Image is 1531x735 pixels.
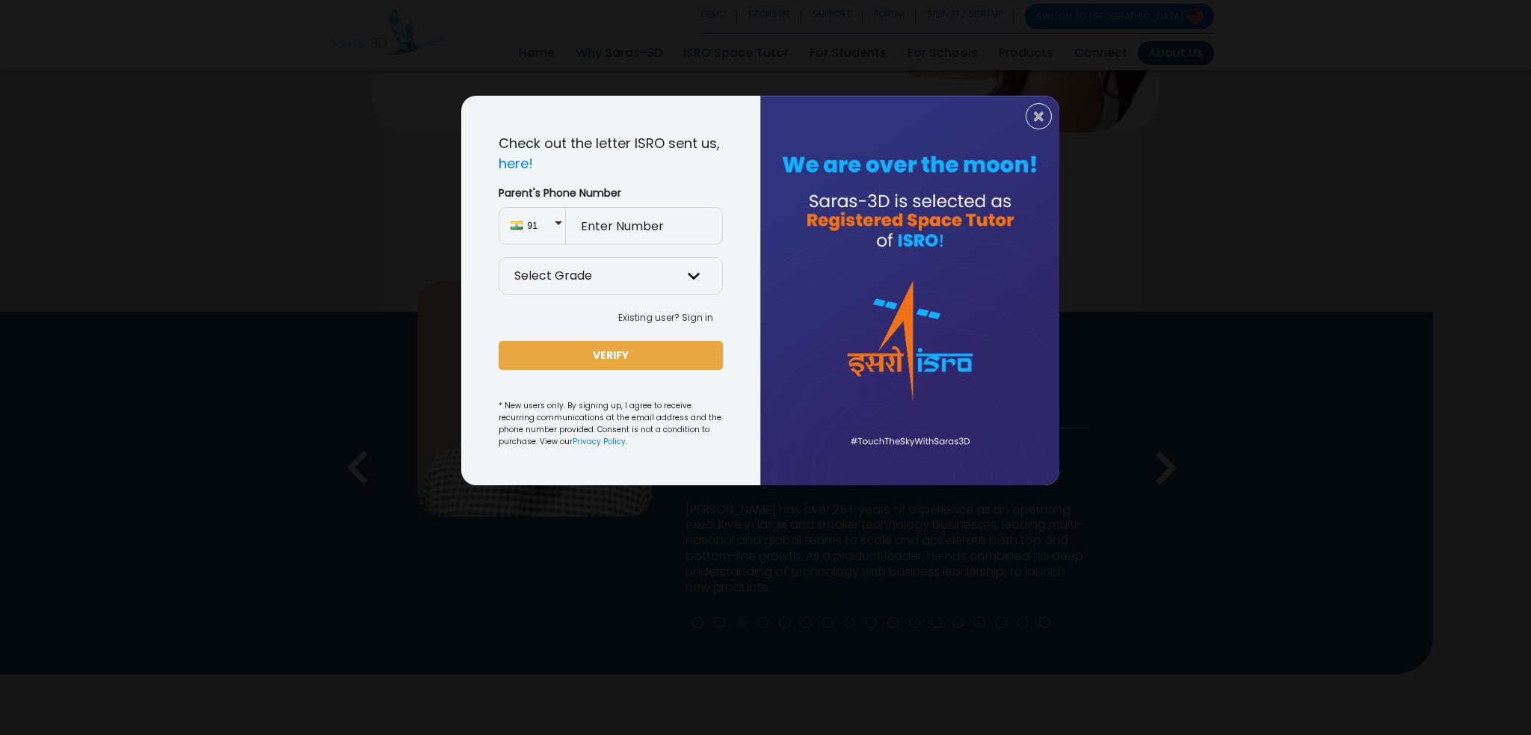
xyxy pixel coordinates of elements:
button: Existing user? Sign in [609,307,723,329]
span: 91 [528,219,554,233]
button: Close [1026,103,1052,129]
a: Privacy Policy [573,436,626,447]
span: × [1032,107,1045,126]
a: here! [499,154,533,173]
button: VERIFY [499,341,723,370]
label: Parent's Phone Number [499,185,723,201]
input: Enter Number [566,207,723,245]
p: Check out the letter ISRO sent us, [499,133,723,173]
small: * New users only. By signing up, I agree to receive recurring communications at the email address... [499,400,723,448]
